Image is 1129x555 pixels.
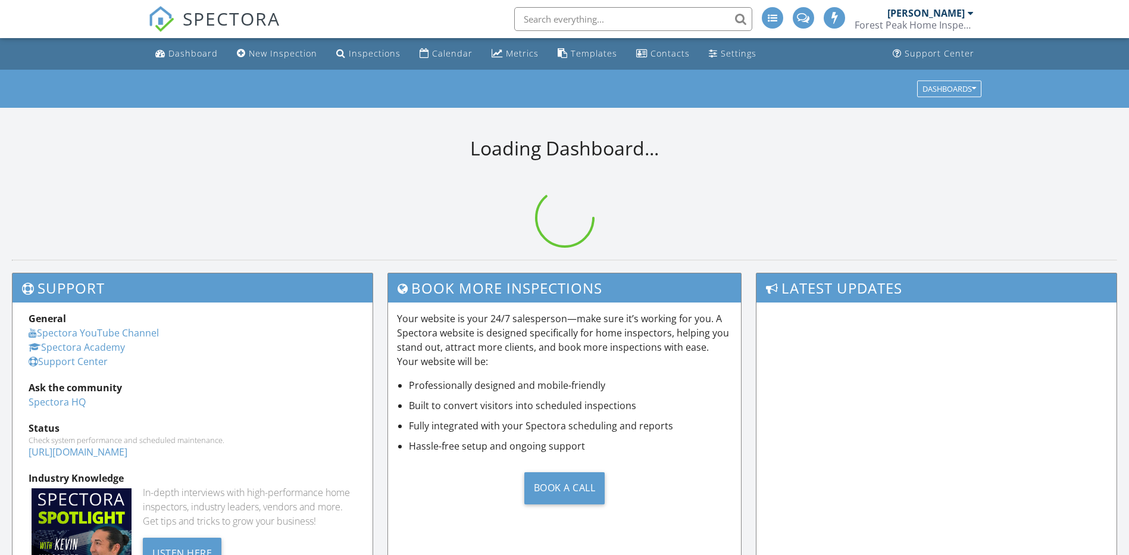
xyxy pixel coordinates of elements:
[29,355,108,368] a: Support Center
[151,43,223,65] a: Dashboard
[917,80,981,97] button: Dashboards
[148,6,174,32] img: The Best Home Inspection Software - Spectora
[29,381,356,395] div: Ask the community
[721,48,756,59] div: Settings
[29,435,356,445] div: Check system performance and scheduled maintenance.
[506,48,539,59] div: Metrics
[388,273,741,303] h3: Book More Inspections
[415,43,477,65] a: Calendar
[397,311,732,369] p: Your website is your 24/7 salesperson—make sure it’s working for you. A Spectora website is desig...
[905,48,974,59] div: Support Center
[524,472,605,504] div: Book a Call
[409,439,732,453] li: Hassle-free setup and ongoing support
[168,48,218,59] div: Dashboard
[148,16,280,41] a: SPECTORA
[409,398,732,413] li: Built to convert visitors into scheduled inspections
[432,48,473,59] div: Calendar
[397,463,732,513] a: Book a Call
[29,395,86,409] a: Spectora HQ
[553,43,622,65] a: Templates
[514,7,752,31] input: Search everything...
[29,326,159,339] a: Spectora YouTube Channel
[29,341,125,354] a: Spectora Academy
[704,43,761,65] a: Settings
[855,19,974,31] div: Forest Peak Home Inspections
[571,48,617,59] div: Templates
[249,48,317,59] div: New Inspection
[349,48,401,59] div: Inspections
[487,43,543,65] a: Metrics
[29,471,356,485] div: Industry Knowledge
[922,85,976,93] div: Dashboards
[409,419,732,433] li: Fully integrated with your Spectora scheduling and reports
[232,43,322,65] a: New Inspection
[409,378,732,392] li: Professionally designed and mobile-friendly
[888,43,979,65] a: Support Center
[29,421,356,435] div: Status
[183,6,280,31] span: SPECTORA
[756,273,1117,303] h3: Latest Updates
[29,445,127,459] a: [URL][DOMAIN_NAME]
[29,312,66,325] strong: General
[631,43,695,65] a: Contacts
[143,485,356,528] div: In-depth interviews with high-performance home inspectors, industry leaders, vendors and more. Ge...
[12,273,373,303] h3: Support
[331,43,405,65] a: Inspections
[887,7,965,19] div: [PERSON_NAME]
[650,48,690,59] div: Contacts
